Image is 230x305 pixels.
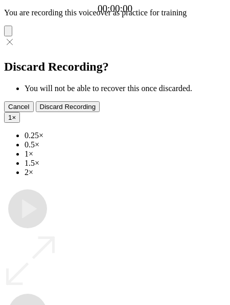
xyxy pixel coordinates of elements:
button: 1× [4,112,20,123]
button: Cancel [4,101,34,112]
li: 0.25× [25,131,226,140]
p: You are recording this voiceover as practice for training [4,8,226,17]
li: 1.5× [25,159,226,168]
li: 1× [25,149,226,159]
button: Discard Recording [36,101,100,112]
li: 0.5× [25,140,226,149]
span: 1 [8,114,12,121]
li: 2× [25,168,226,177]
h2: Discard Recording? [4,60,226,74]
a: 00:00:00 [98,3,132,14]
li: You will not be able to recover this once discarded. [25,84,226,93]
